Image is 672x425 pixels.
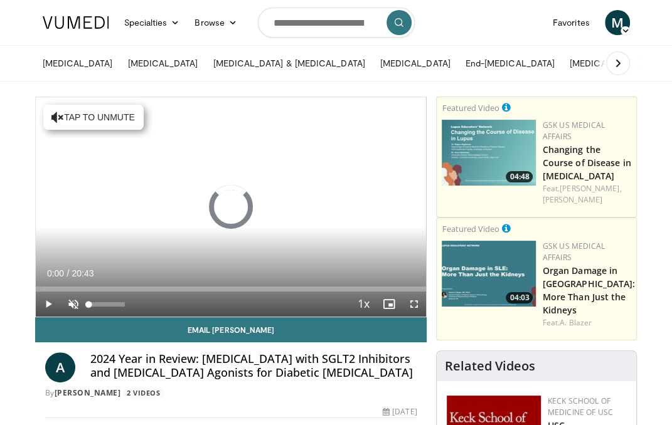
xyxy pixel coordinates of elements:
[123,388,164,399] a: 2 Videos
[120,51,205,76] a: [MEDICAL_DATA]
[43,105,144,130] button: Tap to unmute
[542,265,635,316] a: Organ Damage in [GEOGRAPHIC_DATA]: More Than Just the Kidneys
[45,387,417,399] div: By
[376,291,401,317] button: Enable picture-in-picture mode
[351,291,376,317] button: Playback Rate
[562,51,648,76] a: [MEDICAL_DATA]
[55,387,121,398] a: [PERSON_NAME]
[444,359,535,374] h4: Related Videos
[542,317,635,328] div: Feat.
[542,120,604,142] a: GSK US Medical Affairs
[442,241,536,307] a: 04:03
[373,51,458,76] a: [MEDICAL_DATA]
[442,120,536,186] img: 617c1126-5952-44a1-b66c-75ce0166d71c.png.150x105_q85_crop-smart_upscale.jpg
[542,241,604,263] a: GSK US Medical Affairs
[67,268,70,278] span: /
[205,51,372,76] a: [MEDICAL_DATA] & [MEDICAL_DATA]
[442,120,536,186] a: 04:48
[458,51,562,76] a: End-[MEDICAL_DATA]
[72,268,93,278] span: 20:43
[605,10,630,35] a: M
[36,286,427,291] div: Progress Bar
[45,352,75,382] a: A
[258,8,415,38] input: Search topics, interventions
[90,352,417,379] h4: 2024 Year in Review: [MEDICAL_DATA] with SGLT2 Inhibitors and [MEDICAL_DATA] Agonists for Diabeti...
[36,291,61,317] button: Play
[542,144,631,182] a: Changing the Course of Disease in [MEDICAL_DATA]
[35,317,427,342] a: Email [PERSON_NAME]
[89,302,125,307] div: Volume Level
[506,292,533,303] span: 04:03
[545,10,597,35] a: Favorites
[542,194,602,205] a: [PERSON_NAME]
[442,241,536,307] img: e91ec583-8f54-4b52-99b4-be941cf021de.png.150x105_q85_crop-smart_upscale.jpg
[401,291,426,317] button: Fullscreen
[547,396,613,417] a: Keck School of Medicine of USC
[36,97,427,317] video-js: Video Player
[542,183,631,206] div: Feat.
[47,268,64,278] span: 0:00
[560,317,592,328] a: A. Blazer
[35,51,120,76] a: [MEDICAL_DATA]
[506,171,533,182] span: 04:48
[442,102,499,113] small: Featured Video
[187,10,245,35] a: Browse
[61,291,86,317] button: Unmute
[442,223,499,234] small: Featured Video
[560,183,621,194] a: [PERSON_NAME],
[383,406,417,417] div: [DATE]
[43,16,109,29] img: VuMedi Logo
[117,10,188,35] a: Specialties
